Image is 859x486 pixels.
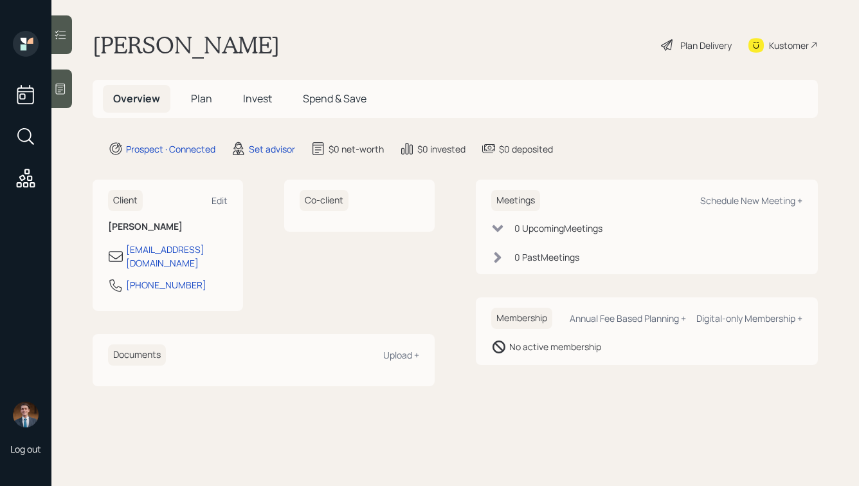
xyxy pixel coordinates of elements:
div: Prospect · Connected [126,142,215,156]
div: No active membership [509,340,601,353]
div: 0 Past Meeting s [514,250,579,264]
div: Digital-only Membership + [696,312,802,324]
div: Plan Delivery [680,39,732,52]
div: Schedule New Meeting + [700,194,802,207]
h6: Membership [491,308,552,329]
div: [EMAIL_ADDRESS][DOMAIN_NAME] [126,243,228,270]
div: $0 deposited [499,142,553,156]
div: Kustomer [769,39,809,52]
h6: Meetings [491,190,540,211]
span: Overview [113,91,160,106]
span: Invest [243,91,272,106]
img: hunter_neumayer.jpg [13,402,39,427]
div: Log out [10,443,41,455]
h6: [PERSON_NAME] [108,221,228,232]
div: Annual Fee Based Planning + [570,312,686,324]
div: $0 net-worth [329,142,384,156]
h6: Co-client [300,190,348,211]
h6: Documents [108,344,166,366]
div: 0 Upcoming Meeting s [514,221,602,235]
div: Upload + [383,349,419,361]
h6: Client [108,190,143,211]
div: Set advisor [249,142,295,156]
span: Spend & Save [303,91,366,106]
span: Plan [191,91,212,106]
div: $0 invested [417,142,466,156]
div: [PHONE_NUMBER] [126,278,206,292]
div: Edit [212,194,228,207]
h1: [PERSON_NAME] [93,31,280,59]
